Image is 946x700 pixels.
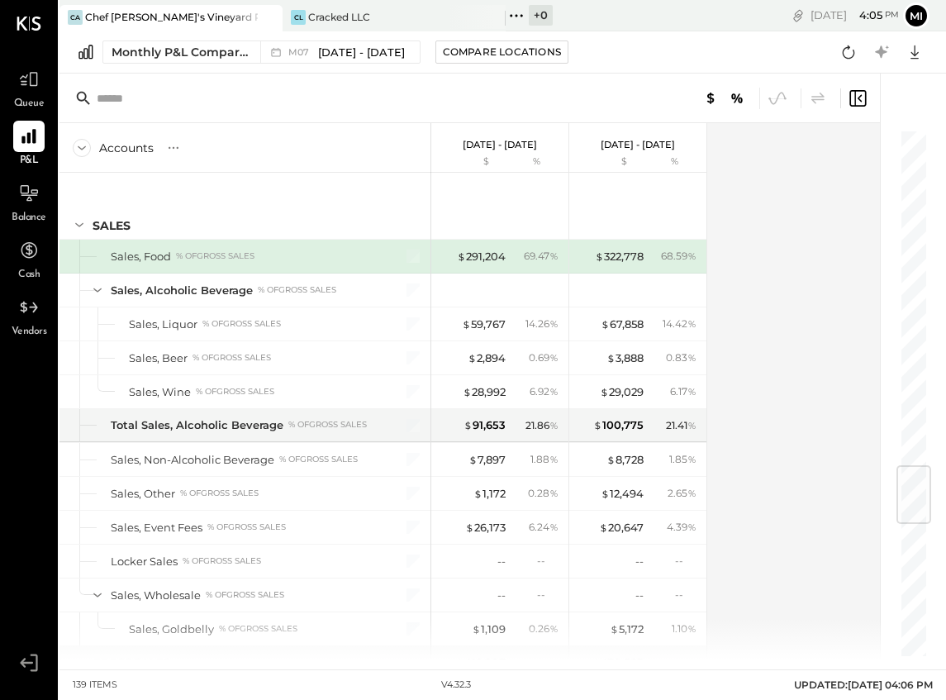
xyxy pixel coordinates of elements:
div: 68.59 [661,249,696,264]
div: 14.26 [525,317,559,331]
div: v 4.32.3 [441,679,471,692]
div: % of GROSS SALES [180,488,259,499]
div: Sales, Food [111,249,171,264]
div: 470,593 [592,655,644,670]
span: $ [468,351,477,364]
div: 419,207 [455,655,506,670]
span: % [687,520,696,533]
div: 12,494 [601,486,644,502]
div: [DATE] [811,7,899,23]
p: [DATE] - [DATE] [463,139,537,150]
div: % of GROSS SALES [288,419,367,431]
span: % [687,418,696,431]
div: Sales, Alcoholic Beverage [111,283,253,298]
div: 7,897 [468,452,506,468]
a: Cash [1,235,57,283]
div: 20,647 [599,520,644,536]
div: 67,858 [601,317,644,332]
span: $ [465,521,474,534]
div: SALES [93,217,131,234]
span: % [549,350,559,364]
span: Queue [14,97,45,112]
div: 1,109 [472,621,506,637]
div: Locker Sales [111,554,178,569]
div: -- [497,588,506,603]
div: 28,992 [463,384,506,400]
div: 291,204 [457,249,506,264]
div: -- [675,655,696,669]
span: $ [462,317,471,331]
div: % of GROSS SALES [219,623,297,635]
span: $ [606,351,616,364]
div: Sales, Other [111,486,175,502]
span: Cash [18,268,40,283]
div: CL [291,10,306,25]
div: + 0 [529,5,553,26]
a: P&L [1,121,57,169]
span: P&L [20,154,39,169]
span: % [687,452,696,465]
div: 69.47 [524,249,559,264]
div: % of GROSS SALES [258,284,336,296]
span: % [687,621,696,635]
div: Sales, Liquor [129,317,197,332]
div: $ [578,155,644,169]
span: % [549,452,559,465]
div: -- [537,554,559,568]
div: GROSS SALES [93,655,170,670]
div: Sales, Wholesale [111,588,201,603]
span: % [687,249,696,262]
button: Monthly P&L Comparison M07[DATE] - [DATE] [102,40,421,64]
span: $ [473,487,483,500]
span: Balance [12,211,46,226]
div: % [510,155,563,169]
div: 322,778 [595,249,644,264]
span: % [687,384,696,398]
span: $ [463,385,472,398]
a: Balance [1,178,57,226]
div: 14.42 [663,317,696,331]
div: 0.26 [529,621,559,636]
span: $ [599,521,608,534]
span: $ [592,655,601,669]
div: 139 items [73,679,117,692]
div: CA [68,10,83,25]
div: 6.24 [529,520,559,535]
span: % [549,621,559,635]
span: $ [606,453,616,466]
span: $ [463,418,473,431]
span: $ [600,385,609,398]
div: -- [675,588,696,602]
div: 26,173 [465,520,506,536]
div: 1.85 [669,452,696,467]
div: 0.83 [666,350,696,365]
div: % of GROSS SALES [193,352,271,364]
div: Compare Locations [443,45,561,59]
div: 59,767 [462,317,506,332]
span: % [687,317,696,330]
div: Sales, Non-Alcoholic Beverage [111,452,274,468]
div: Accounts [99,140,154,156]
span: $ [610,622,619,636]
div: $ [440,155,506,169]
span: UPDATED: [DATE] 04:06 PM [794,679,933,691]
span: % [549,317,559,330]
button: mi [903,2,929,29]
div: -- [635,588,644,603]
div: 5,172 [610,621,644,637]
span: $ [601,487,610,500]
div: 2,894 [468,350,506,366]
div: % [648,155,701,169]
span: M07 [288,48,314,57]
div: -- [537,655,559,669]
span: % [687,486,696,499]
div: 0.28 [528,486,559,501]
div: -- [537,588,559,602]
div: 100,775 [593,417,644,433]
div: Cracked LLC [308,10,370,24]
div: 1.88 [530,452,559,467]
span: $ [468,453,478,466]
div: 8,728 [606,452,644,468]
div: Sales, Beer [129,350,188,366]
div: % of GROSS SALES [176,250,254,262]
